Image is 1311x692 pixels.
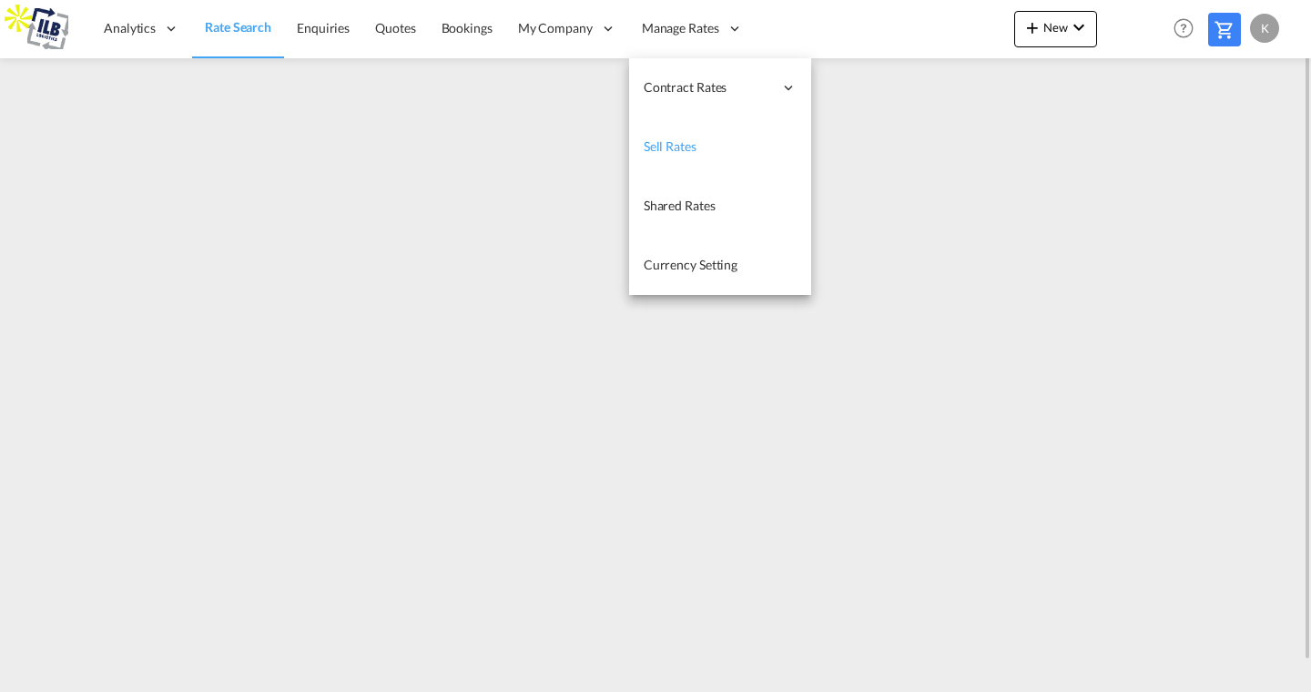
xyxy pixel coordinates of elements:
span: Contract Rates [644,78,773,97]
span: Shared Rates [644,198,716,213]
a: Currency Setting [629,236,811,295]
span: Currency Setting [644,257,737,272]
span: Sell Rates [644,138,696,154]
div: Contract Rates [629,58,811,117]
a: Shared Rates [629,177,811,236]
a: Sell Rates [629,117,811,177]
